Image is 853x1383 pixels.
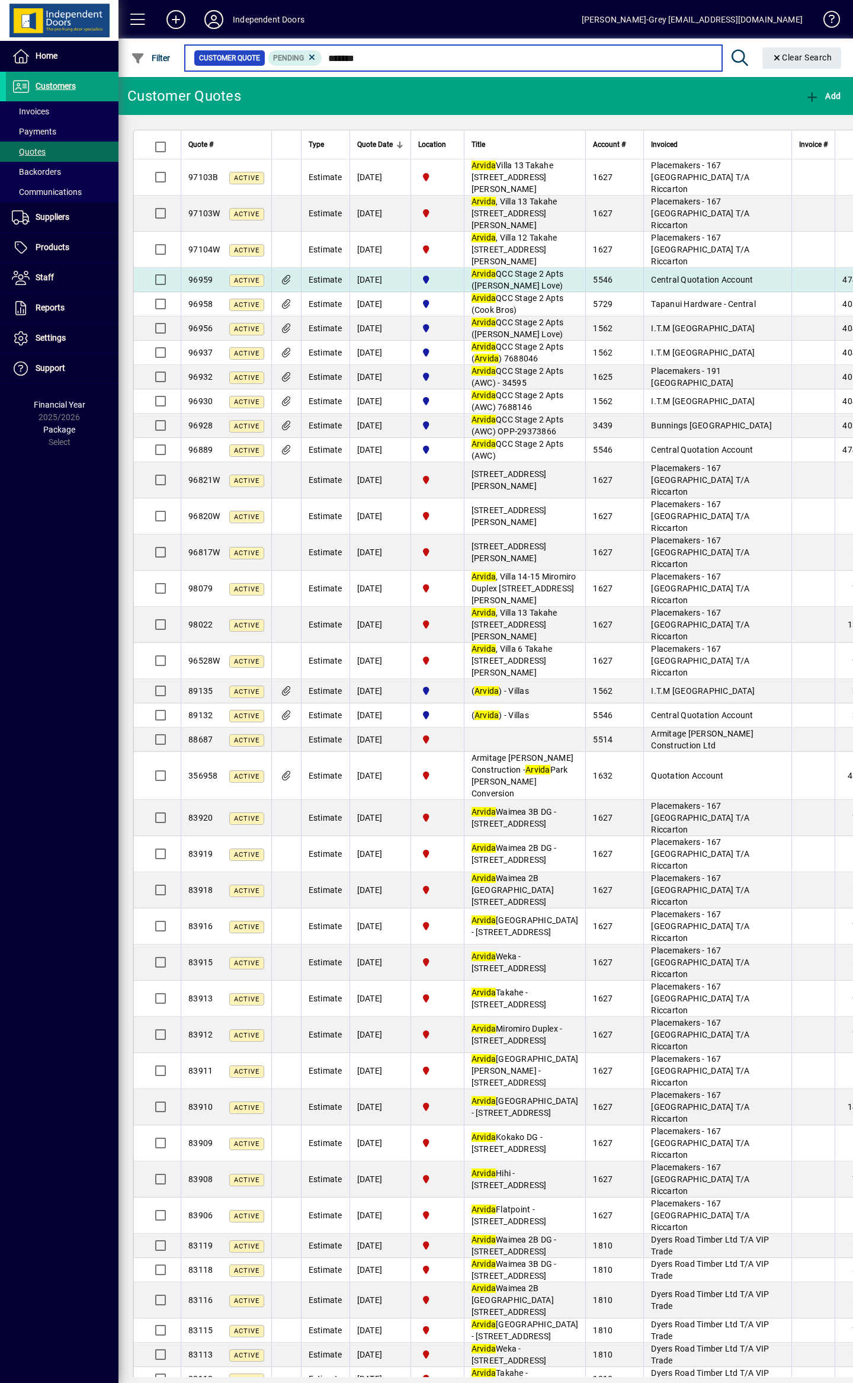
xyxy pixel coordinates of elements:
span: Estimate [309,620,342,629]
span: Active [234,959,259,967]
span: [STREET_ADDRESS][PERSON_NAME] [472,542,547,563]
td: [DATE] [349,341,411,365]
span: Villa 13 Takahe [STREET_ADDRESS][PERSON_NAME] [472,161,553,194]
span: Active [234,995,259,1003]
span: 1627 [593,245,613,254]
td: [DATE] [349,752,411,800]
span: Estimate [309,656,342,665]
a: Staff [6,263,118,293]
em: Arvida [474,686,499,696]
em: Arvida [472,161,496,170]
a: Products [6,233,118,262]
span: 1627 [593,209,613,218]
span: Active [234,513,259,521]
span: QCC Stage 2 Apts ([PERSON_NAME] Love) [472,269,564,290]
td: [DATE] [349,534,411,571]
span: Estimate [309,475,342,485]
span: Christchurch [418,473,457,486]
span: Active [234,301,259,309]
a: Quotes [6,142,118,162]
span: Support [36,363,65,373]
a: Backorders [6,162,118,182]
span: 1627 [593,849,613,859]
button: Filter [128,47,174,69]
span: Estimate [309,771,342,780]
em: Arvida [472,873,496,883]
div: Account # [593,138,636,151]
span: Christchurch [418,920,457,933]
span: 83919 [188,849,213,859]
span: Christchurch [418,546,457,559]
span: Central Quotation Account [651,445,753,454]
span: Customer Quote [199,52,260,64]
span: Cromwell Central Otago [418,443,457,456]
span: ( ) - Villas [472,686,529,696]
span: 83918 [188,885,213,895]
button: Add [157,9,195,30]
td: [DATE] [349,945,411,981]
span: Christchurch [418,992,457,1005]
span: Active [234,549,259,557]
span: Quote # [188,138,213,151]
span: Clear Search [772,53,832,62]
td: [DATE] [349,1017,411,1053]
span: Christchurch [418,956,457,969]
span: Estimate [309,885,342,895]
td: [DATE] [349,872,411,908]
span: 98022 [188,620,213,629]
button: Add [802,85,844,107]
span: 1627 [593,885,613,895]
span: Waimea 3B DG - [STREET_ADDRESS] [472,807,557,828]
em: Arvida [472,572,496,581]
em: Arvida [472,269,496,278]
span: 96528W [188,656,220,665]
span: , Villa 13 Takahe [STREET_ADDRESS][PERSON_NAME] [472,608,557,641]
em: Arvida [472,233,496,242]
span: Active [234,887,259,895]
span: 96930 [188,396,213,406]
em: Arvida [472,843,496,853]
span: Christchurch [418,769,457,782]
td: [DATE] [349,159,411,196]
span: 83915 [188,958,213,967]
span: I.T.M [GEOGRAPHIC_DATA] [651,396,755,406]
td: [DATE] [349,908,411,945]
span: Placemakers - 167 [GEOGRAPHIC_DATA] T/A Riccarton [651,837,749,870]
em: Arvida [472,988,496,997]
span: Active [234,246,259,254]
span: 96817W [188,548,220,557]
span: Estimate [309,813,342,822]
span: Customers [36,81,76,91]
span: Central Quotation Account [651,275,753,284]
span: 1562 [593,348,613,357]
span: 88687 [188,735,213,744]
span: Estimate [309,372,342,382]
span: Placemakers - 167 [GEOGRAPHIC_DATA] T/A Riccarton [651,801,749,834]
td: [DATE] [349,292,411,316]
td: [DATE] [349,389,411,414]
span: I.T.M [GEOGRAPHIC_DATA] [651,686,755,696]
span: Active [234,277,259,284]
span: Waimea 2B [GEOGRAPHIC_DATA][STREET_ADDRESS] [472,873,554,907]
td: [DATE] [349,981,411,1017]
span: 97103W [188,209,220,218]
span: Active [234,622,259,629]
span: Estimate [309,421,342,430]
td: [DATE] [349,196,411,232]
span: Armitage [PERSON_NAME] Construction Ltd [651,729,753,750]
span: Quotes [12,147,46,156]
span: 1627 [593,813,613,822]
span: 1632 [593,771,613,780]
span: Estimate [309,511,342,521]
span: Active [234,374,259,382]
span: Invoice # [799,138,828,151]
span: Waimea 2B DG - [STREET_ADDRESS] [472,843,557,865]
span: Estimate [309,584,342,593]
span: Active [234,477,259,485]
span: [STREET_ADDRESS][PERSON_NAME] [472,505,547,527]
span: 96958 [188,299,213,309]
span: 96937 [188,348,213,357]
span: Reports [36,303,65,312]
span: Cromwell Central Otago [418,273,457,286]
span: 1627 [593,548,613,557]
